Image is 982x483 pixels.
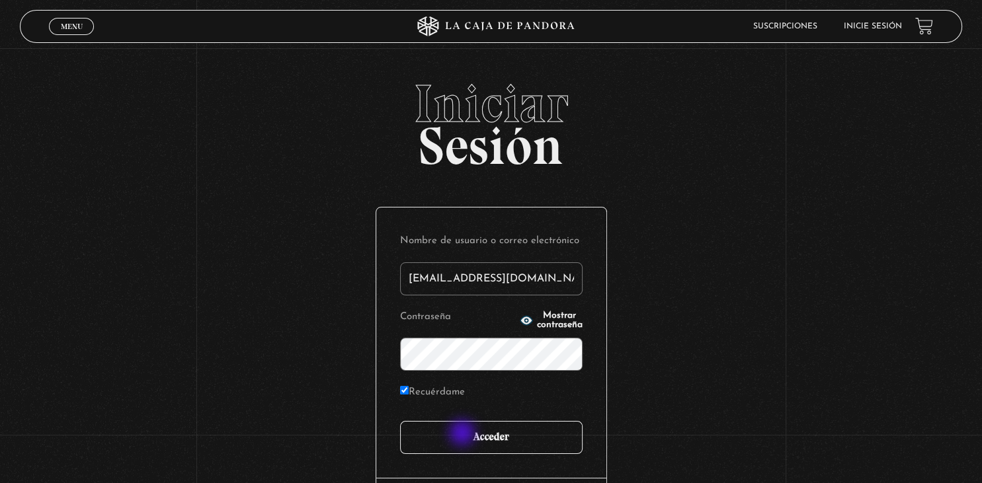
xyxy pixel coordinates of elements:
span: Mostrar contraseña [537,311,583,330]
a: View your shopping cart [915,17,933,35]
a: Inicie sesión [844,22,902,30]
input: Acceder [400,421,583,454]
span: Iniciar [20,77,963,130]
a: Suscripciones [753,22,817,30]
h2: Sesión [20,77,963,162]
label: Recuérdame [400,383,465,403]
input: Recuérdame [400,386,409,394]
label: Nombre de usuario o correo electrónico [400,231,583,252]
span: Cerrar [56,33,87,42]
span: Menu [61,22,83,30]
button: Mostrar contraseña [520,311,583,330]
label: Contraseña [400,307,516,328]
